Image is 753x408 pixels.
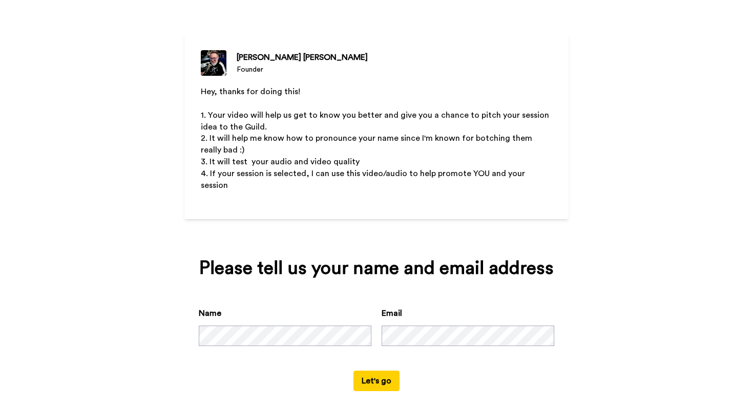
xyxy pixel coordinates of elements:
[199,258,554,278] div: Please tell us your name and email address
[201,158,360,166] span: 3. It will test your audio and video quality
[237,65,368,75] div: Founder
[201,111,551,131] span: 1. Your video will help us get to know you better and give you a chance to pitch your session ide...
[237,51,368,63] div: [PERSON_NAME] [PERSON_NAME]
[353,371,400,391] button: Let's go
[201,134,534,154] span: 2. It will help me know how to pronounce your name since I'm known for botching them really bad :)
[201,169,527,189] span: 4. If your session is selected, I can use this video/audio to help promote YOU and your session
[199,307,221,319] label: Name
[382,307,402,319] label: Email
[201,50,226,76] img: Founder
[201,88,300,96] span: Hey, thanks for doing this!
